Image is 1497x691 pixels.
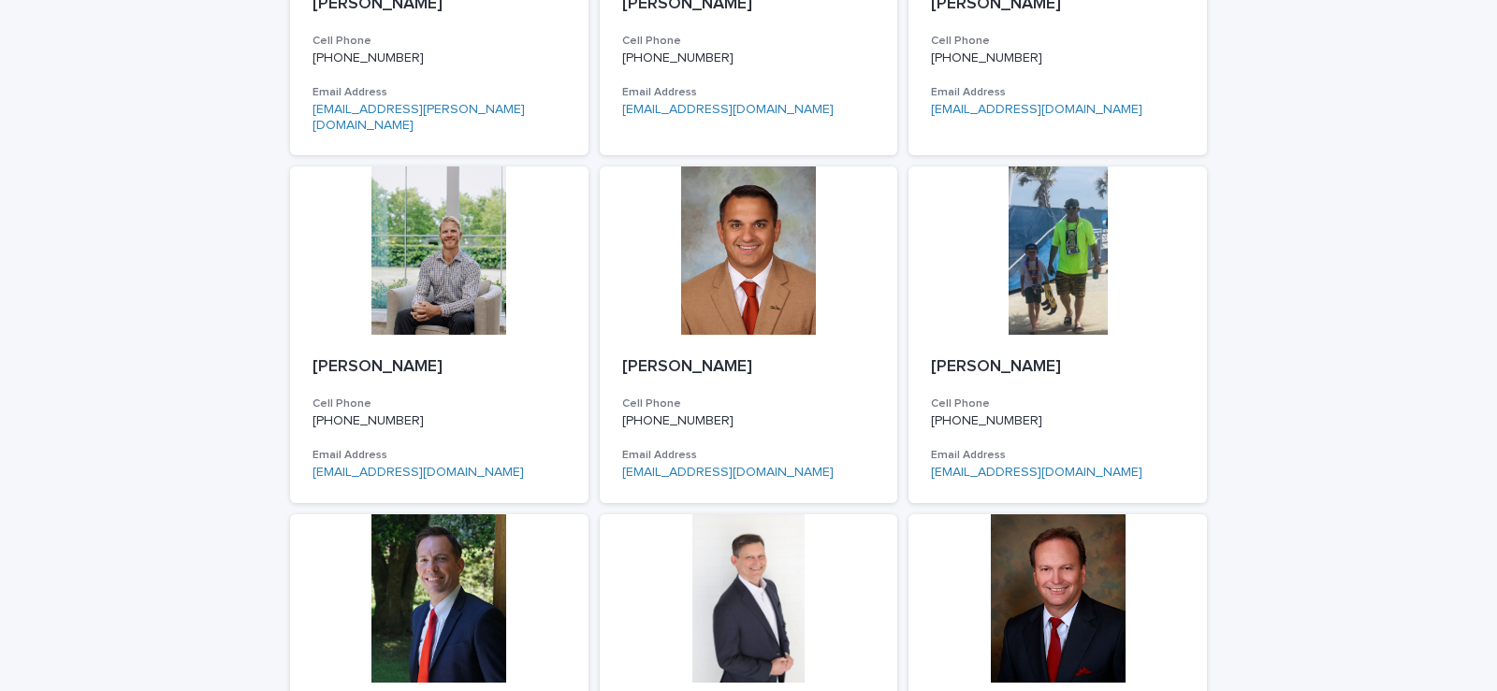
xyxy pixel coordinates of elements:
a: [PHONE_NUMBER] [931,51,1042,65]
h3: Email Address [312,448,566,463]
h3: Email Address [622,85,876,100]
h3: Email Address [931,85,1185,100]
h3: Cell Phone [312,396,566,411]
a: [EMAIL_ADDRESS][DOMAIN_NAME] [622,103,834,116]
a: [PERSON_NAME]Cell Phone[PHONE_NUMBER]Email Address[EMAIL_ADDRESS][DOMAIN_NAME] [908,166,1207,503]
p: [PERSON_NAME] [622,357,876,378]
a: [PERSON_NAME]Cell Phone[PHONE_NUMBER]Email Address[EMAIL_ADDRESS][DOMAIN_NAME] [600,166,898,503]
h3: Cell Phone [622,396,876,411]
h3: Email Address [931,448,1185,463]
a: [EMAIL_ADDRESS][PERSON_NAME][DOMAIN_NAME] [312,103,525,132]
h3: Cell Phone [312,34,566,49]
p: [PERSON_NAME] [931,357,1185,378]
a: [PHONE_NUMBER] [931,414,1042,427]
h3: Email Address [622,448,876,463]
p: [PERSON_NAME] [312,357,566,378]
h3: Email Address [312,85,566,100]
a: [EMAIL_ADDRESS][DOMAIN_NAME] [622,466,834,479]
a: [PHONE_NUMBER] [622,414,734,427]
a: [PHONE_NUMBER] [312,51,424,65]
a: [PHONE_NUMBER] [622,51,734,65]
a: [EMAIL_ADDRESS][DOMAIN_NAME] [931,466,1142,479]
h3: Cell Phone [622,34,876,49]
a: [EMAIL_ADDRESS][DOMAIN_NAME] [312,466,524,479]
h3: Cell Phone [931,396,1185,411]
a: [EMAIL_ADDRESS][DOMAIN_NAME] [931,103,1142,116]
a: [PHONE_NUMBER] [312,414,424,427]
h3: Cell Phone [931,34,1185,49]
a: [PERSON_NAME]Cell Phone[PHONE_NUMBER]Email Address[EMAIL_ADDRESS][DOMAIN_NAME] [290,166,589,503]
